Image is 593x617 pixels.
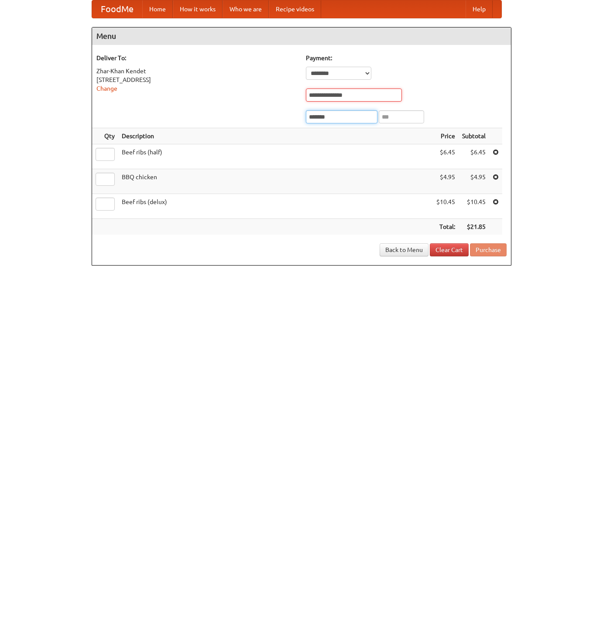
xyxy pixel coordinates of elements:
[92,27,511,45] h4: Menu
[459,169,489,194] td: $4.95
[470,243,507,256] button: Purchase
[223,0,269,18] a: Who we are
[459,144,489,169] td: $6.45
[433,194,459,219] td: $10.45
[433,219,459,235] th: Total:
[96,67,297,75] div: Zhar-Khan Kendet
[118,169,433,194] td: BBQ chicken
[92,0,142,18] a: FoodMe
[96,75,297,84] div: [STREET_ADDRESS]
[466,0,493,18] a: Help
[96,85,117,92] a: Change
[306,54,507,62] h5: Payment:
[96,54,297,62] h5: Deliver To:
[269,0,321,18] a: Recipe videos
[118,128,433,144] th: Description
[433,169,459,194] td: $4.95
[459,128,489,144] th: Subtotal
[433,128,459,144] th: Price
[433,144,459,169] td: $6.45
[142,0,173,18] a: Home
[430,243,469,256] a: Clear Cart
[459,219,489,235] th: $21.85
[118,194,433,219] td: Beef ribs (delux)
[118,144,433,169] td: Beef ribs (half)
[459,194,489,219] td: $10.45
[380,243,428,256] a: Back to Menu
[92,128,118,144] th: Qty
[173,0,223,18] a: How it works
